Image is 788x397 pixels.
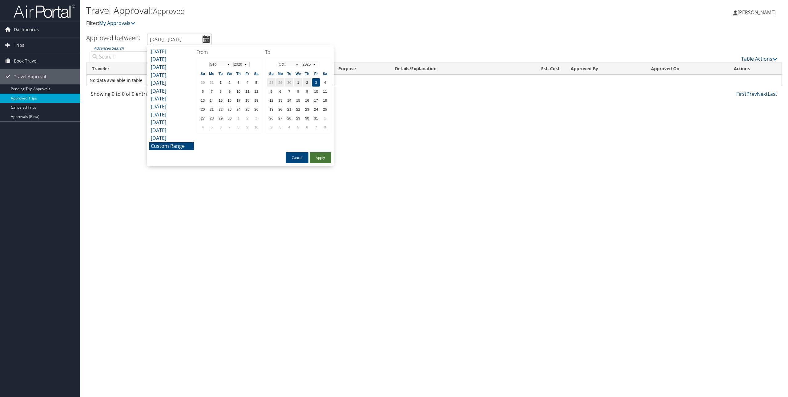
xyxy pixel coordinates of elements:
td: 3 [276,123,284,131]
td: 7 [285,87,293,95]
th: Destination: activate to sort column ascending [144,63,219,75]
td: 22 [294,105,302,113]
td: 29 [216,114,225,122]
input: [DATE] - [DATE] [147,34,212,45]
li: [DATE] [149,103,194,111]
td: 28 [267,78,275,87]
td: 25 [243,105,251,113]
th: Tu [285,69,293,78]
td: 15 [216,96,225,104]
td: 16 [225,96,234,104]
td: 6 [303,123,311,131]
td: 19 [267,105,275,113]
td: 17 [234,96,243,104]
td: 6 [276,87,284,95]
a: Next [757,91,768,97]
th: Tu [216,69,225,78]
td: 12 [267,96,275,104]
th: Fr [243,69,251,78]
td: 31 [207,78,216,87]
td: 13 [276,96,284,104]
td: 30 [225,114,234,122]
td: 5 [267,87,275,95]
td: 23 [303,105,311,113]
td: 27 [276,114,284,122]
td: 2 [267,123,275,131]
td: 14 [285,96,293,104]
li: [DATE] [149,95,194,103]
a: Last [768,91,777,97]
td: 5 [207,123,216,131]
td: 24 [234,105,243,113]
td: 20 [199,105,207,113]
th: Traveler: activate to sort column ascending [86,63,144,75]
td: 8 [321,123,329,131]
td: 7 [225,123,234,131]
td: 4 [285,123,293,131]
td: 8 [234,123,243,131]
td: 5 [252,78,260,87]
li: Custom Range [149,142,194,150]
td: 4 [199,123,207,131]
button: Cancel [286,152,308,163]
p: Filter: [86,19,550,27]
td: 10 [234,87,243,95]
th: Purpose [333,63,390,75]
td: 21 [207,105,216,113]
th: Approved By: activate to sort column ascending [565,63,645,75]
a: Table Actions [741,55,777,62]
li: [DATE] [149,79,194,87]
td: 7 [207,87,216,95]
td: 12 [252,87,260,95]
td: 9 [243,123,251,131]
li: [DATE] [149,48,194,56]
td: 16 [303,96,311,104]
th: We [225,69,234,78]
li: [DATE] [149,111,194,119]
td: 30 [303,114,311,122]
td: 2 [243,114,251,122]
td: 25 [321,105,329,113]
td: 17 [312,96,320,104]
td: 3 [252,114,260,122]
td: 18 [321,96,329,104]
td: 26 [267,114,275,122]
th: Details/Explanation [389,63,507,75]
td: 6 [199,87,207,95]
td: No data available in table [86,75,782,86]
td: 8 [294,87,302,95]
td: 30 [199,78,207,87]
td: 13 [199,96,207,104]
td: 15 [294,96,302,104]
th: Sa [252,69,260,78]
a: Prev [746,91,757,97]
td: 28 [207,114,216,122]
td: 24 [312,105,320,113]
li: [DATE] [149,134,194,142]
td: 29 [294,114,302,122]
td: 31 [312,114,320,122]
li: [DATE] [149,55,194,63]
td: 10 [312,87,320,95]
td: 22 [216,105,225,113]
span: Dashboards [14,22,39,37]
td: 6 [216,123,225,131]
a: My Approvals [99,20,135,26]
td: 9 [303,87,311,95]
img: airportal-logo.png [14,4,75,18]
th: We [294,69,302,78]
td: 20 [276,105,284,113]
span: Book Travel [14,53,38,69]
td: 4 [321,78,329,87]
th: Actions [728,63,782,75]
th: Su [199,69,207,78]
span: [PERSON_NAME] [738,9,776,16]
th: Th [303,69,311,78]
h4: To [265,49,331,55]
td: 23 [225,105,234,113]
td: 30 [285,78,293,87]
td: 21 [285,105,293,113]
td: 11 [243,87,251,95]
th: Th [234,69,243,78]
input: Advanced Search [91,51,255,62]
